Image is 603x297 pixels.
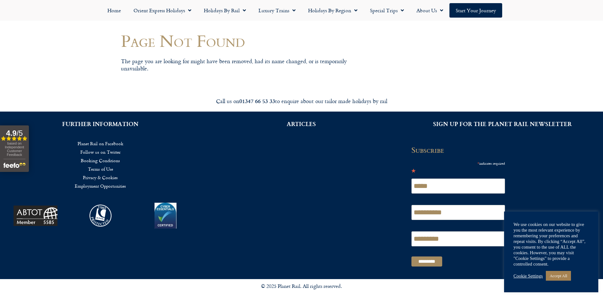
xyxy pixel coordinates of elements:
[101,3,127,18] a: Home
[121,58,356,72] p: The page you are looking for might have been removed, had its name changed, or is temporarily una...
[126,97,477,105] div: Call us on to enquire about our tailor made holidays by rail
[127,3,198,18] a: Orient Express Holidays
[239,97,275,105] strong: 01347 66 53 33
[364,3,410,18] a: Special Trips
[122,282,481,290] p: © 2025 Planet Rail. All rights reserved.
[9,173,192,182] a: Privacy & Cookies
[210,121,393,127] h2: ARTICLES
[302,3,364,18] a: Holidays by Region
[9,148,192,156] a: Follow us on Twitter
[9,139,192,190] nav: Menu
[411,121,594,127] h2: SIGN UP FOR THE PLANET RAIL NEWSLETTER
[513,273,543,279] a: Cookie Settings
[546,271,571,281] a: Accept All
[9,156,192,165] a: Booking Conditions
[3,3,600,18] nav: Menu
[198,3,252,18] a: Holidays by Rail
[121,31,356,50] h1: Page Not Found
[411,159,505,167] div: indicates required
[9,121,192,127] h2: FURTHER INFORMATION
[9,139,192,148] a: Planet Rail on Facebook
[252,3,302,18] a: Luxury Trains
[9,165,192,173] a: Terms of Use
[410,3,449,18] a: About Us
[449,3,502,18] a: Start your Journey
[9,182,192,190] a: Employment Opportunities
[513,222,589,267] div: We use cookies on our website to give you the most relevant experience by remembering your prefer...
[411,146,509,154] h2: Subscribe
